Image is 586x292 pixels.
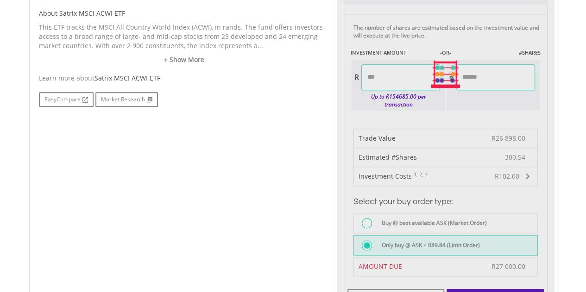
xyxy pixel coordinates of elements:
[39,23,330,50] p: This ETF tracks the MSCI All Country World Index (ACWI), in rands. The fund offers investors acce...
[95,74,160,82] span: Satrix MSCI ACWI ETF
[39,92,94,107] a: EasyCompare
[95,92,158,107] a: Market Research
[39,74,330,83] div: Learn more about
[39,55,330,64] a: + Show More
[39,9,330,18] h5: About Satrix MSCI ACWI ETF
